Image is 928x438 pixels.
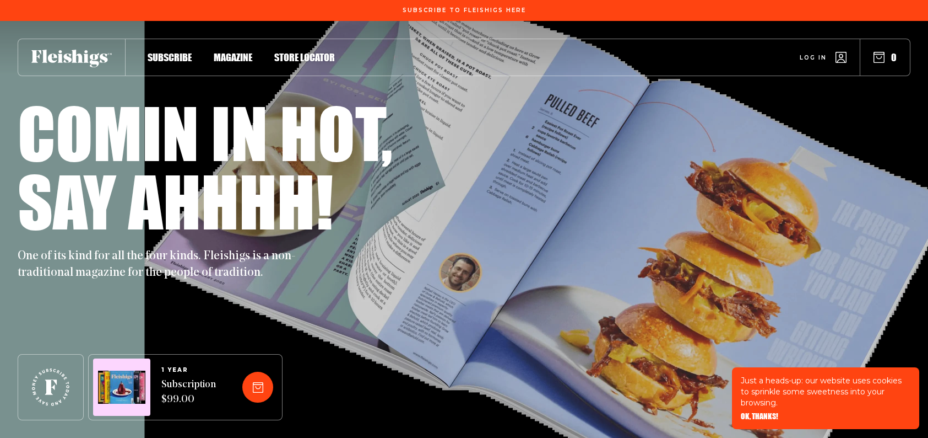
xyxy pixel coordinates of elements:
[741,413,778,420] button: OK, THANKS!
[18,167,333,235] h1: Say ahhhh!
[274,51,335,63] span: Store locator
[161,378,216,408] span: Subscription $99.00
[18,248,304,281] p: One of its kind for all the four kinds. Fleishigs is a non-traditional magazine for the people of...
[400,7,528,13] a: Subscribe To Fleishigs Here
[161,367,216,373] span: 1 YEAR
[18,98,393,167] h1: Comin in hot,
[98,371,145,404] img: Magazines image
[161,367,216,408] a: 1 YEARSubscription $99.00
[148,50,192,65] a: Subscribe
[800,52,846,63] a: Log in
[148,51,192,63] span: Subscribe
[800,54,827,62] span: Log in
[741,375,910,408] p: Just a heads-up: our website uses cookies to sprinkle some sweetness into your browsing.
[403,7,526,14] span: Subscribe To Fleishigs Here
[274,50,335,65] a: Store locator
[873,51,897,63] button: 0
